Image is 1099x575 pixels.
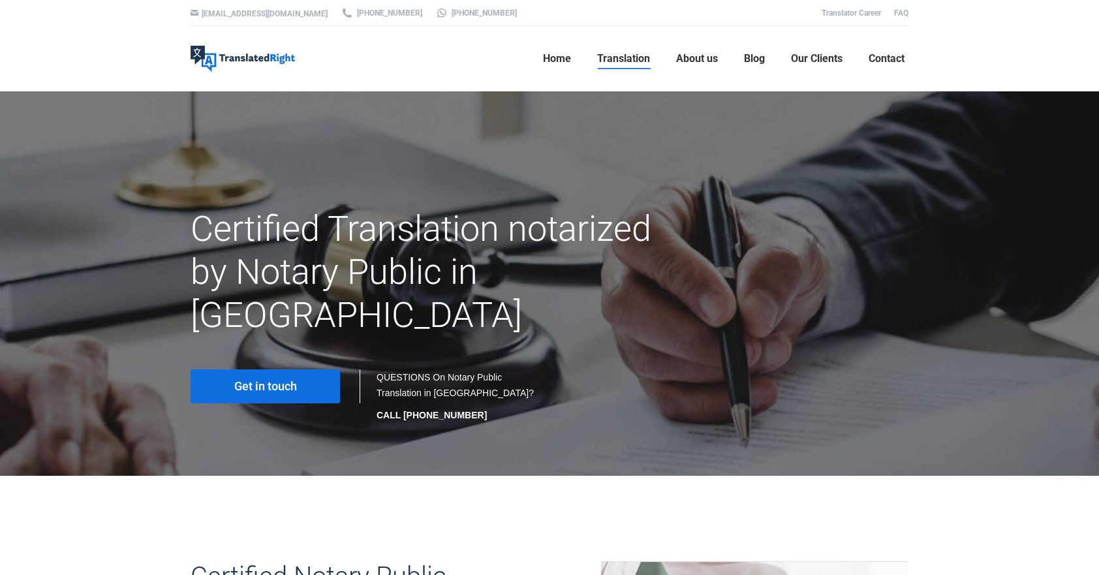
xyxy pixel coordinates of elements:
a: Blog [740,38,769,80]
span: Contact [869,52,905,65]
a: Translation [593,38,654,80]
a: [PHONE_NUMBER] [341,7,422,19]
a: [PHONE_NUMBER] [435,7,517,19]
h1: Certified Translation notarized by Notary Public in [GEOGRAPHIC_DATA] [191,208,662,337]
span: Translation [597,52,650,65]
strong: CALL [PHONE_NUMBER] [377,410,487,420]
a: Contact [865,38,908,80]
div: QUESTIONS On Notary Public Translation in [GEOGRAPHIC_DATA]? [377,369,536,423]
a: About us [672,38,722,80]
a: Get in touch [191,369,340,403]
span: Blog [744,52,765,65]
a: Translator Career [822,8,881,18]
span: About us [676,52,718,65]
a: [EMAIL_ADDRESS][DOMAIN_NAME] [202,9,328,18]
span: Home [543,52,571,65]
span: Get in touch [234,380,297,393]
a: Our Clients [787,38,846,80]
a: Home [539,38,575,80]
a: FAQ [894,8,908,18]
img: Translated Right [191,46,295,72]
span: Our Clients [791,52,843,65]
